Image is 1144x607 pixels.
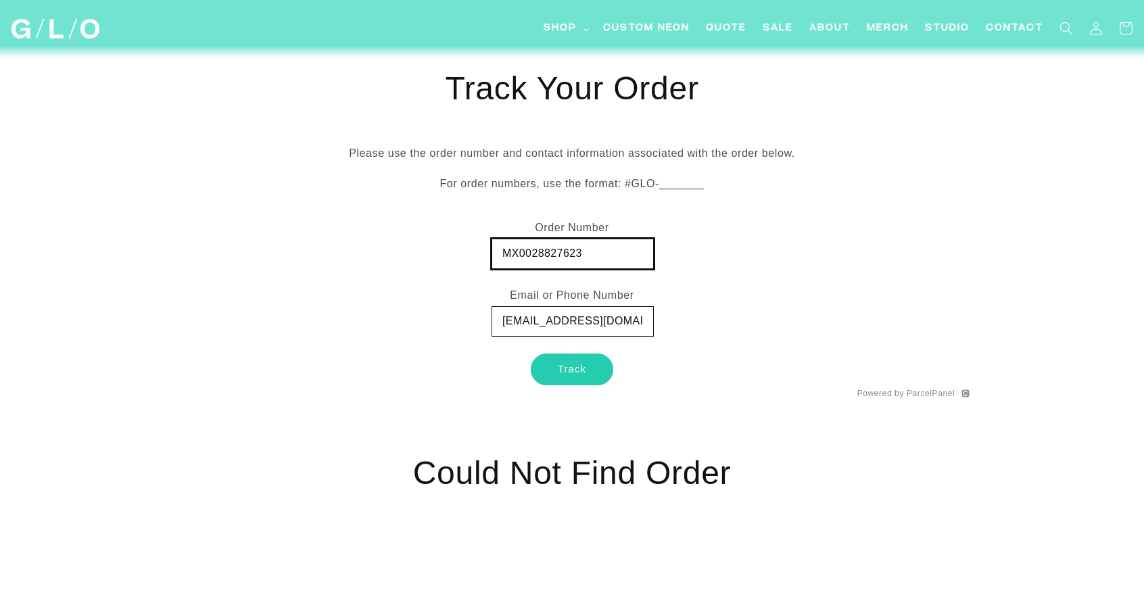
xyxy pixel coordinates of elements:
[6,14,104,44] a: GLO Studio
[174,130,970,218] div: Please use the order number and contact information associated with the order below.
[174,68,970,109] h1: Track Your Order
[174,174,970,194] p: For order numbers, use the format: #GLO-_______
[11,19,99,39] img: GLO Studio
[510,289,634,301] span: Email or Phone Number
[544,22,577,36] span: Shop
[698,14,755,44] a: Quote
[867,22,909,36] span: Merch
[957,391,959,396] img: line
[755,14,801,44] a: SALE
[1051,14,1081,43] summary: Search
[535,14,595,44] summary: Shop
[901,418,1144,607] iframe: Chat Widget
[986,22,1043,36] span: Contact
[961,389,970,397] img: channelwill
[174,439,970,507] h1: Could Not Find Order
[763,22,793,36] span: SALE
[809,22,851,36] span: About
[857,388,955,399] a: Powered by ParcelPanel
[603,22,690,36] span: Custom Neon
[595,14,698,44] a: Custom Neon
[859,14,917,44] a: Merch
[531,354,613,385] button: Track
[925,22,970,36] span: Studio
[801,14,859,44] a: About
[917,14,978,44] a: Studio
[978,14,1051,44] a: Contact
[535,222,609,233] span: Order Number
[706,22,746,36] span: Quote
